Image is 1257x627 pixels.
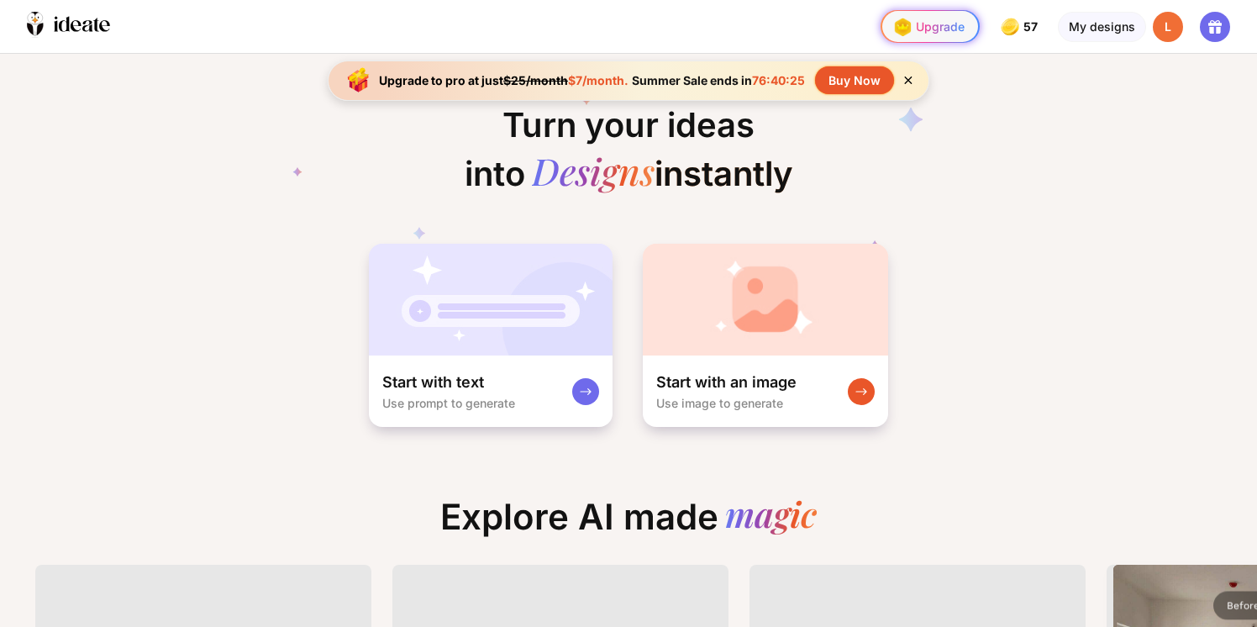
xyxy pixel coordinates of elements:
span: 76:40:25 [752,73,805,87]
div: Upgrade [889,13,965,40]
span: 57 [1023,20,1041,34]
img: upgrade-nav-btn-icon.gif [889,13,916,40]
div: Explore AI made [427,496,830,551]
img: startWithTextCardBg.jpg [369,244,613,356]
div: L [1153,12,1183,42]
div: Use image to generate [656,396,783,410]
div: Use prompt to generate [382,396,515,410]
div: My designs [1058,12,1146,42]
div: Summer Sale ends in [628,73,808,87]
img: startWithImageCardBg.jpg [643,244,888,356]
div: Buy Now [815,66,894,94]
span: $25/month [503,73,568,87]
div: Start with text [382,372,484,393]
img: upgrade-banner-new-year-icon.gif [342,64,376,97]
div: Start with an image [656,372,797,393]
div: Upgrade to pro at just [379,73,628,87]
div: magic [725,496,817,538]
span: $7/month. [568,73,628,87]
